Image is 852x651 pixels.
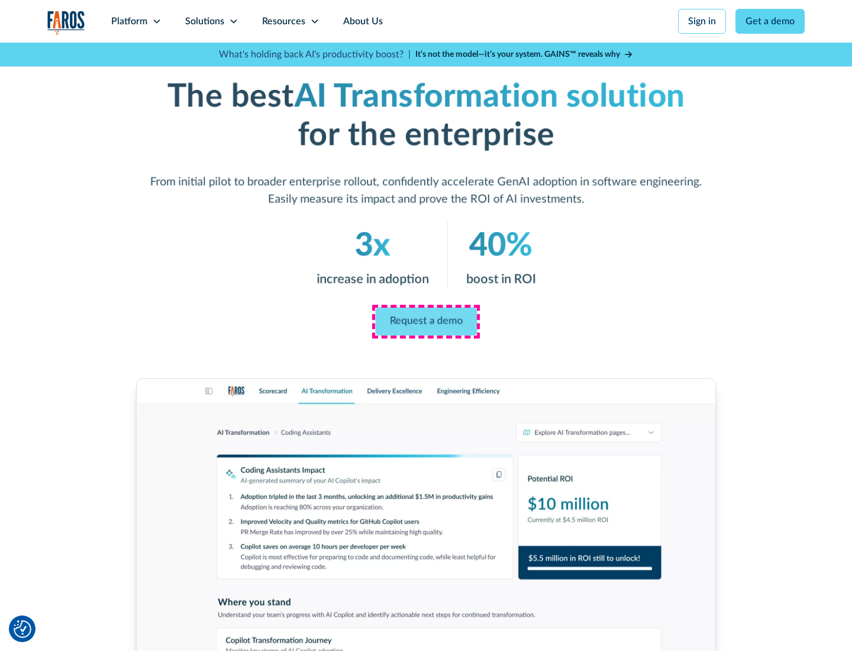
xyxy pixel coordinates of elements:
[735,9,805,34] a: Get a demo
[415,50,620,59] strong: It’s not the model—it’s your system. GAINS™ reveals why
[167,80,294,112] strong: The best
[294,80,685,112] em: AI Transformation solution
[47,11,85,35] img: Logo of the analytics and reporting company Faros.
[219,47,411,62] p: What's holding back AI's productivity boost? |
[678,9,726,34] a: Sign in
[469,230,532,262] em: 40%
[355,230,390,262] em: 3x
[415,49,633,61] a: It’s not the model—it’s your system. GAINS™ reveals why
[150,173,702,208] p: From initial pilot to broader enterprise rollout, confidently accelerate GenAI adoption in softwa...
[375,308,477,336] a: Request a demo
[14,620,31,638] img: Revisit consent button
[317,270,428,289] p: increase in adoption
[14,620,31,638] button: Cookie Settings
[47,11,85,35] a: home
[262,14,305,28] div: Resources
[111,14,147,28] div: Platform
[298,120,554,152] strong: for the enterprise
[185,14,224,28] div: Solutions
[466,270,536,289] p: boost in ROI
